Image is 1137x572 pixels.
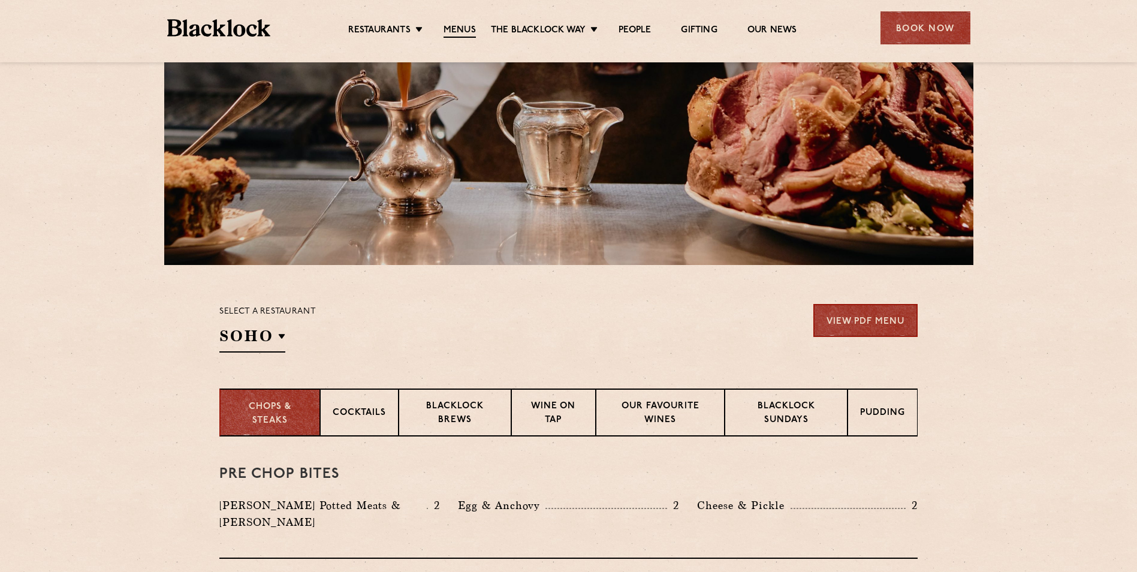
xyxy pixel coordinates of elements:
a: The Blacklock Way [491,25,586,37]
p: Egg & Anchovy [458,497,545,514]
h3: Pre Chop Bites [219,466,918,482]
p: Blacklock Brews [411,400,499,428]
p: 2 [906,498,918,513]
p: Chops & Steaks [233,401,307,428]
p: Cocktails [333,407,386,422]
img: BL_Textured_Logo-footer-cropped.svg [167,19,271,37]
h2: SOHO [219,326,285,353]
p: Cheese & Pickle [697,497,791,514]
p: [PERSON_NAME] Potted Meats & [PERSON_NAME] [219,497,427,531]
div: Book Now [880,11,970,44]
a: View PDF Menu [813,304,918,337]
p: Blacklock Sundays [737,400,835,428]
p: 2 [667,498,679,513]
p: Pudding [860,407,905,422]
p: Our favourite wines [608,400,713,428]
p: 2 [428,498,440,513]
a: Restaurants [348,25,411,37]
a: Gifting [681,25,717,37]
a: Our News [747,25,797,37]
a: Menus [444,25,476,38]
p: Select a restaurant [219,304,316,320]
p: Wine on Tap [524,400,583,428]
a: People [619,25,651,37]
